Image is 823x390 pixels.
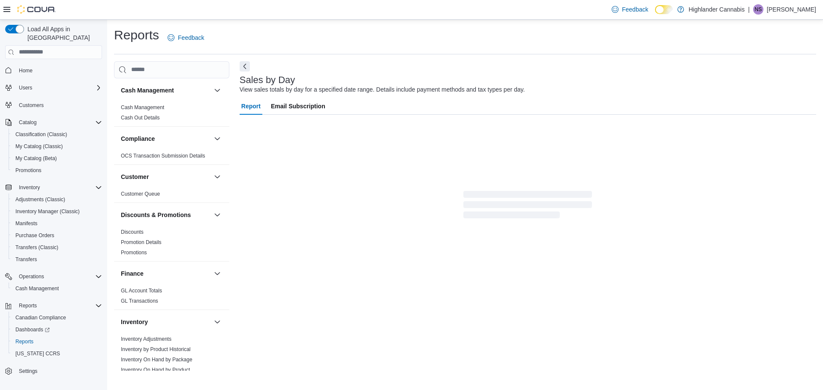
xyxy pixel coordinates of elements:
[19,84,32,91] span: Users
[12,325,53,335] a: Dashboards
[2,116,105,128] button: Catalog
[9,164,105,176] button: Promotions
[121,134,210,143] button: Compliance
[121,191,160,197] a: Customer Queue
[12,165,102,176] span: Promotions
[12,230,102,241] span: Purchase Orders
[121,288,162,294] a: GL Account Totals
[9,283,105,295] button: Cash Management
[9,312,105,324] button: Canadian Compliance
[15,65,36,76] a: Home
[121,336,171,342] span: Inventory Adjustments
[114,286,229,310] div: Finance
[15,220,37,227] span: Manifests
[271,98,325,115] span: Email Subscription
[114,102,229,126] div: Cash Management
[121,298,158,304] span: GL Transactions
[9,229,105,241] button: Purchase Orders
[12,283,102,294] span: Cash Management
[212,210,222,220] button: Discounts & Promotions
[12,325,102,335] span: Dashboards
[240,75,295,85] h3: Sales by Day
[114,227,229,261] div: Discounts & Promotions
[12,218,102,229] span: Manifests
[19,302,37,309] span: Reports
[15,301,102,311] span: Reports
[121,173,210,181] button: Customer
[121,249,147,256] span: Promotions
[114,27,159,44] h1: Reports
[15,100,102,110] span: Customers
[19,368,37,375] span: Settings
[755,4,762,15] span: NS
[121,173,149,181] h3: Customer
[121,104,164,111] span: Cash Management
[121,356,192,363] span: Inventory On Hand by Package
[15,83,36,93] button: Users
[19,184,40,191] span: Inventory
[121,211,191,219] h3: Discounts & Promotions
[15,196,65,203] span: Adjustments (Classic)
[9,152,105,164] button: My Catalog (Beta)
[767,4,816,15] p: [PERSON_NAME]
[240,85,525,94] div: View sales totals by day for a specified date range. Details include payment methods and tax type...
[17,5,56,14] img: Cova
[15,256,37,263] span: Transfers
[121,366,190,373] span: Inventory On Hand by Product
[15,271,102,282] span: Operations
[12,194,69,205] a: Adjustments (Classic)
[12,141,66,152] a: My Catalog (Classic)
[121,346,191,353] span: Inventory by Product Historical
[12,283,62,294] a: Cash Management
[15,167,42,174] span: Promotions
[9,128,105,140] button: Classification (Classic)
[15,83,102,93] span: Users
[12,218,41,229] a: Manifests
[114,189,229,202] div: Customer
[12,129,102,140] span: Classification (Classic)
[212,317,222,327] button: Inventory
[2,271,105,283] button: Operations
[121,367,190,373] a: Inventory On Hand by Product
[212,134,222,144] button: Compliance
[9,253,105,265] button: Transfers
[114,151,229,164] div: Compliance
[15,301,40,311] button: Reports
[12,254,102,265] span: Transfers
[15,338,33,345] span: Reports
[9,324,105,336] a: Dashboards
[9,194,105,205] button: Adjustments (Classic)
[121,269,210,278] button: Finance
[121,298,158,304] a: GL Transactions
[121,114,160,121] span: Cash Out Details
[9,217,105,229] button: Manifests
[12,336,102,347] span: Reports
[748,4,750,15] p: |
[212,85,222,95] button: Cash Management
[19,119,36,126] span: Catalog
[15,182,102,193] span: Inventory
[121,336,171,342] a: Inventory Adjustments
[753,4,763,15] div: Navneet Singh
[2,64,105,77] button: Home
[15,182,43,193] button: Inventory
[9,336,105,348] button: Reports
[121,152,205,159] span: OCS Transaction Submission Details
[121,269,144,278] h3: Finance
[15,65,102,76] span: Home
[12,153,60,164] a: My Catalog (Beta)
[2,99,105,111] button: Customers
[12,242,62,253] a: Transfers (Classic)
[12,153,102,164] span: My Catalog (Beta)
[121,357,192,363] a: Inventory On Hand by Package
[12,206,83,217] a: Inventory Manager (Classic)
[15,232,54,239] span: Purchase Orders
[15,285,59,292] span: Cash Management
[463,193,592,220] span: Loading
[121,86,174,95] h3: Cash Management
[15,100,47,110] a: Customers
[19,273,44,280] span: Operations
[15,244,58,251] span: Transfers (Classic)
[121,115,160,121] a: Cash Out Details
